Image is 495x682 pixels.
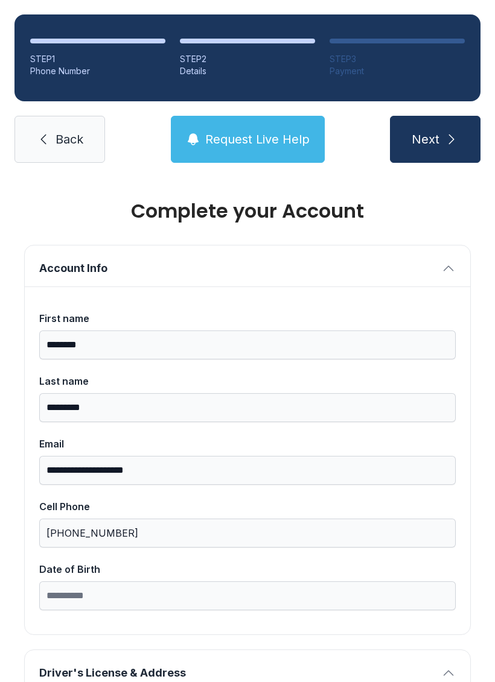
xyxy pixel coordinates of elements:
[330,53,465,65] div: STEP 3
[180,65,315,77] div: Details
[205,131,310,148] span: Request Live Help
[39,260,436,277] span: Account Info
[25,245,470,286] button: Account Info
[39,499,456,514] div: Cell Phone
[30,53,165,65] div: STEP 1
[39,665,436,681] span: Driver's License & Address
[39,519,456,548] input: Cell Phone
[39,562,456,576] div: Date of Birth
[180,53,315,65] div: STEP 2
[30,65,165,77] div: Phone Number
[39,374,456,388] div: Last name
[330,65,465,77] div: Payment
[56,131,83,148] span: Back
[39,330,456,359] input: First name
[412,131,439,148] span: Next
[39,393,456,422] input: Last name
[39,456,456,485] input: Email
[39,437,456,451] div: Email
[39,311,456,326] div: First name
[39,581,456,610] input: Date of Birth
[24,201,471,221] h1: Complete your Account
